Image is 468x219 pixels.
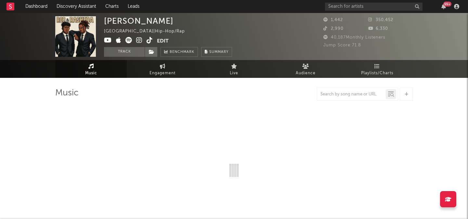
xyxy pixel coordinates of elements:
span: 350,452 [368,18,393,22]
input: Search by song name or URL [317,92,386,97]
div: 99 + [443,2,451,6]
span: Jump Score: 71.8 [323,43,361,47]
a: Live [198,60,270,78]
a: Playlists/Charts [341,60,413,78]
button: Summary [201,47,232,57]
span: 40,187 Monthly Listeners [323,35,385,40]
span: Engagement [149,69,175,77]
button: Track [104,47,145,57]
span: 6,330 [368,27,388,31]
button: 99+ [441,4,446,9]
span: 1,442 [323,18,343,22]
button: Edit [157,37,169,45]
span: Music [85,69,97,77]
input: Search for artists [325,3,422,11]
span: Benchmark [170,48,194,56]
a: Engagement [127,60,198,78]
span: 2,990 [323,27,344,31]
span: Summary [209,50,228,54]
a: Benchmark [161,47,198,57]
div: [GEOGRAPHIC_DATA] | Hip-Hop/Rap [104,28,192,35]
span: Live [230,69,238,77]
div: [PERSON_NAME] [104,16,174,26]
span: Playlists/Charts [361,69,393,77]
a: Audience [270,60,341,78]
span: Audience [296,69,316,77]
a: Music [55,60,127,78]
